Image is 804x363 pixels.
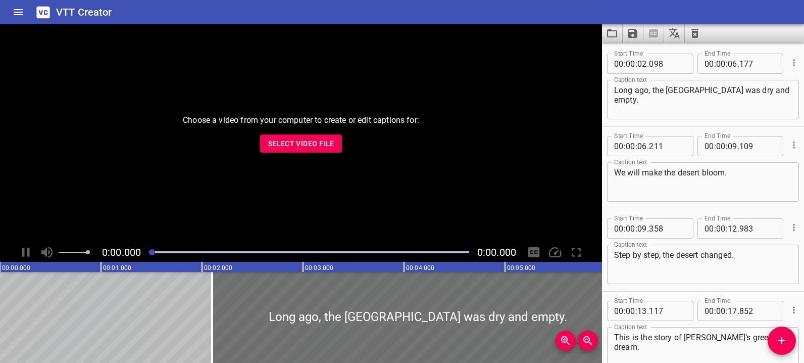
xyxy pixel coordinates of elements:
[737,136,739,156] span: .
[647,54,649,74] span: .
[406,264,434,271] text: 00:04.000
[183,114,419,126] p: Choose a video from your computer to create or edit captions for:
[56,4,112,20] h6: VTT Creator
[664,24,685,42] button: Translate captions
[614,54,624,74] input: 00
[787,221,800,234] button: Cue Options
[705,54,714,74] input: 00
[787,56,800,69] button: Cue Options
[705,301,714,321] input: 00
[637,218,647,239] input: 09
[102,246,141,258] span: Current Time
[624,54,626,74] span: :
[705,136,714,156] input: 00
[649,136,686,156] input: 211
[787,303,800,316] button: Cue Options
[728,136,737,156] input: 09
[626,136,635,156] input: 00
[643,24,664,42] span: Select a video in the pane to the left, then you can automatically extract captions.
[556,331,576,351] button: Zoom In
[726,218,728,239] span: :
[768,327,796,355] button: Add Cue
[578,331,598,351] button: Zoom Out
[637,301,647,321] input: 13
[626,301,635,321] input: 00
[726,136,728,156] span: :
[477,246,516,258] span: Video Duration
[614,136,624,156] input: 00
[737,54,739,74] span: .
[787,50,799,76] div: Cue Options
[507,264,535,271] text: 00:05.000
[728,301,737,321] input: 17
[739,136,776,156] input: 109
[204,264,232,271] text: 00:02.000
[626,54,635,74] input: 00
[602,24,623,42] button: Load captions from file
[737,218,739,239] span: .
[260,134,342,153] button: Select Video File
[545,243,565,262] div: Playback Speed
[649,301,686,321] input: 117
[728,54,737,74] input: 06
[635,301,637,321] span: :
[716,218,726,239] input: 00
[614,218,624,239] input: 00
[737,301,739,321] span: .
[787,214,799,241] div: Cue Options
[103,264,131,271] text: 00:01.000
[716,54,726,74] input: 00
[714,301,716,321] span: :
[614,301,624,321] input: 00
[739,54,776,74] input: 177
[624,301,626,321] span: :
[668,27,680,39] svg: Translate captions
[635,54,637,74] span: :
[268,138,334,150] span: Select Video File
[647,301,649,321] span: .
[787,297,799,323] div: Cue Options
[635,218,637,239] span: :
[726,301,728,321] span: :
[714,54,716,74] span: :
[685,24,705,42] button: Clear captions
[567,243,586,262] div: Toggle Full Screen
[626,218,635,239] input: 00
[716,301,726,321] input: 00
[614,168,792,197] textarea: We will make the desert bloom.
[623,24,643,42] button: Save captions to file
[624,136,626,156] span: :
[606,27,618,39] svg: Load captions from file
[714,218,716,239] span: :
[149,251,469,253] div: Play progress
[647,218,649,239] span: .
[614,85,792,114] textarea: Long ago, the [GEOGRAPHIC_DATA] was dry and empty.
[739,218,776,239] input: 983
[614,333,792,361] textarea: This is the story of [PERSON_NAME]’s green dream.
[2,264,30,271] text: 00:00.000
[635,136,637,156] span: :
[714,136,716,156] span: :
[649,218,686,239] input: 358
[649,54,686,74] input: 098
[728,218,737,239] input: 12
[614,250,792,279] textarea: Step by step, the desert changed.
[689,27,701,39] svg: Clear captions
[716,136,726,156] input: 00
[524,243,543,262] div: Hide/Show Captions
[624,218,626,239] span: :
[739,301,776,321] input: 852
[787,132,799,158] div: Cue Options
[637,136,647,156] input: 06
[787,139,800,152] button: Cue Options
[627,27,639,39] svg: Save captions to file
[637,54,647,74] input: 02
[305,264,333,271] text: 00:03.000
[726,54,728,74] span: :
[647,136,649,156] span: .
[705,218,714,239] input: 00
